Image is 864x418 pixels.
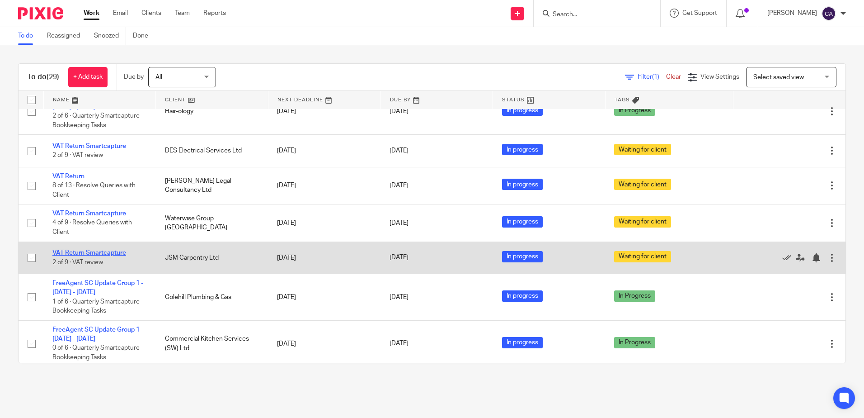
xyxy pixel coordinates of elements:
a: VAT Return [52,173,85,180]
td: DES Electrical Services Ltd [156,135,268,167]
img: Pixie [18,7,63,19]
span: Waiting for client [614,216,671,228]
a: FreeAgent SC Update Group 1 - [DATE] - [DATE] [52,327,143,342]
span: (29) [47,73,59,81]
td: [DATE] [268,242,380,274]
a: FreeAgent SC Update Group 1 - [DATE] - [DATE] [52,280,143,295]
span: [DATE] [390,147,409,154]
a: VAT Return Smartcapture [52,210,126,217]
h1: To do [28,72,59,82]
a: Mark as done [782,253,796,262]
span: Waiting for client [614,179,671,190]
a: FreeAgent SC Update Group 3 - [DATE] - [DATE] [52,94,143,109]
span: Waiting for client [614,144,671,155]
td: [DATE] [268,320,380,367]
a: + Add task [68,67,108,87]
p: Due by [124,72,144,81]
a: Work [84,9,99,18]
a: VAT Return Smartcapture [52,143,126,149]
a: Email [113,9,128,18]
span: In Progress [614,290,655,302]
span: 4 of 9 · Resolve Queries with Client [52,220,132,236]
span: 2 of 6 · Quarterly Smartcapture Bookkeeping Tasks [52,113,140,128]
span: [DATE] [390,294,409,300]
input: Search [552,11,633,19]
span: [DATE] [390,108,409,114]
a: VAT Return Smartcapture [52,250,126,256]
a: Reports [203,9,226,18]
span: In progress [502,104,543,116]
a: To do [18,27,40,45]
span: Waiting for client [614,251,671,262]
td: [PERSON_NAME] Legal Consultancy Ltd [156,167,268,204]
span: Select saved view [753,74,804,81]
span: Tags [615,97,630,102]
span: Get Support [682,10,717,16]
a: Done [133,27,155,45]
span: [DATE] [390,341,409,347]
td: Colehill Plumbing & Gas [156,274,268,320]
span: [DATE] [390,182,409,189]
span: In progress [502,337,543,348]
a: Clear [666,74,681,80]
td: Hair-ology [156,88,268,135]
span: In progress [502,179,543,190]
span: All [155,74,162,81]
td: [DATE] [268,167,380,204]
span: 2 of 9 · VAT review [52,259,103,266]
span: 1 of 6 · Quarterly Smartcapture Bookkeeping Tasks [52,299,140,314]
span: In progress [502,216,543,228]
span: View Settings [700,74,739,80]
td: Waterwise Group [GEOGRAPHIC_DATA] [156,204,268,242]
td: [DATE] [268,88,380,135]
a: Reassigned [47,27,87,45]
td: JSM Carpentry Ltd [156,242,268,274]
span: In Progress [614,337,655,348]
span: [DATE] [390,220,409,226]
span: In progress [502,144,543,155]
span: 2 of 9 · VAT review [52,152,103,159]
span: In Progress [614,104,655,116]
td: [DATE] [268,135,380,167]
td: Commercial Kitchen Services (SW) Ltd [156,320,268,367]
a: Snoozed [94,27,126,45]
td: [DATE] [268,274,380,320]
span: 8 of 13 · Resolve Queries with Client [52,182,136,198]
span: [DATE] [390,255,409,261]
span: Filter [638,74,666,80]
span: In progress [502,251,543,262]
a: Clients [141,9,161,18]
td: [DATE] [268,204,380,242]
img: svg%3E [822,6,836,21]
span: In progress [502,290,543,302]
p: [PERSON_NAME] [767,9,817,18]
span: 0 of 6 · Quarterly Smartcapture Bookkeeping Tasks [52,345,140,361]
span: (1) [652,74,659,80]
a: Team [175,9,190,18]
